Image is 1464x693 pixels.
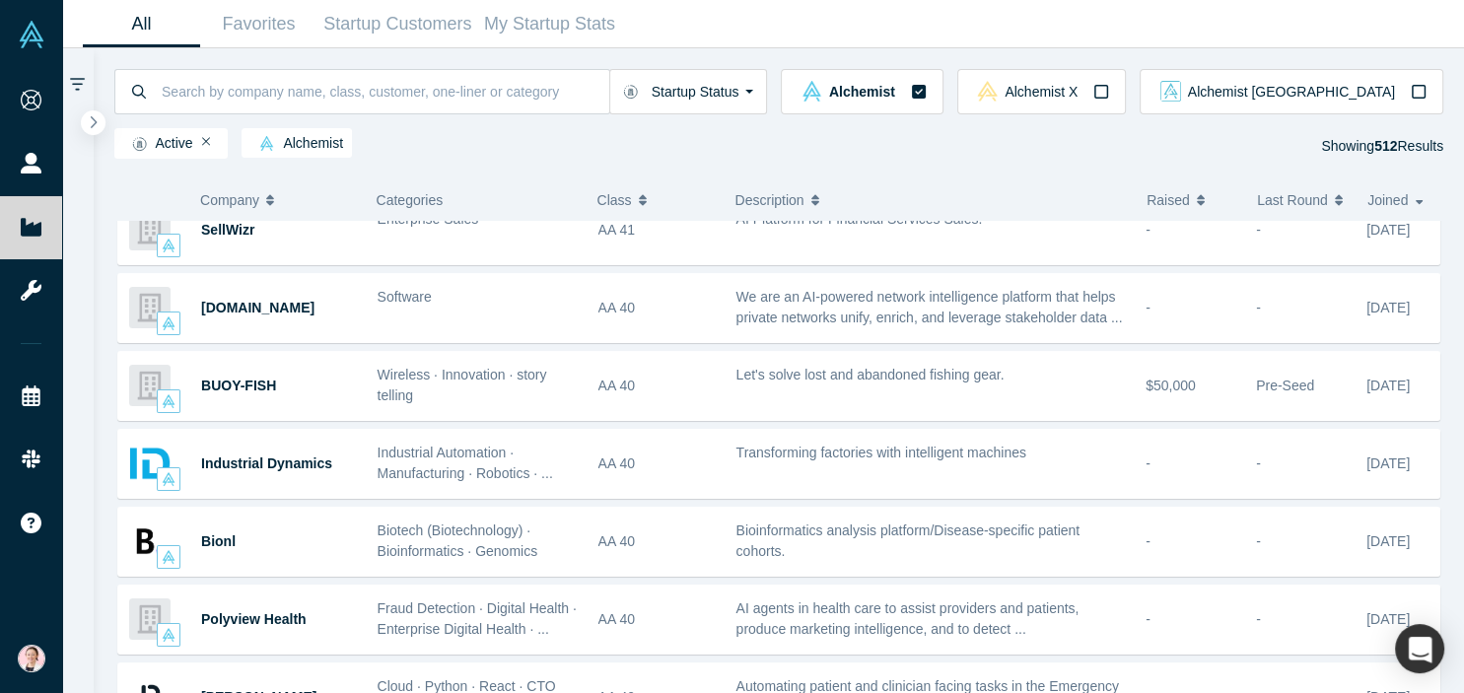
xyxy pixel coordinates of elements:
[1256,222,1261,238] span: -
[597,179,632,221] span: Class
[129,365,171,406] img: BUOY-FISH's Logo
[201,300,314,315] a: [DOMAIN_NAME]
[129,443,171,484] img: Industrial Dynamics's Logo
[735,179,1127,221] button: Description
[162,472,175,486] img: alchemist Vault Logo
[1321,138,1443,154] span: Showing Results
[1257,179,1347,221] button: Last Round
[1146,300,1150,315] span: -
[1366,455,1410,471] span: [DATE]
[598,352,716,420] div: AA 40
[18,21,45,48] img: Alchemist Vault Logo
[377,192,444,208] span: Categories
[378,289,432,305] span: Software
[200,179,259,221] span: Company
[1256,533,1261,549] span: -
[829,85,895,99] span: Alchemist
[1367,179,1408,221] span: Joined
[736,600,1080,637] span: AI agents in health care to assist providers and patients, produce marketing intelligence, and to...
[1257,179,1328,221] span: Last Round
[201,611,307,627] a: Polyview Health
[378,522,538,559] span: Biotech (Biotechnology) · Bioinformatics · Genomics
[598,586,716,654] div: AA 40
[598,196,716,264] div: AA 41
[200,179,345,221] button: Company
[1005,85,1078,99] span: Alchemist X
[735,179,804,221] span: Description
[1146,378,1196,393] span: $50,000
[201,455,332,471] a: Industrial Dynamics
[201,533,236,549] a: Bionl
[1160,81,1181,102] img: alchemist_aj Vault Logo
[259,136,274,151] img: alchemist Vault Logo
[802,81,822,102] img: alchemist Vault Logo
[977,81,998,102] img: alchemistx Vault Logo
[1188,85,1395,99] span: Alchemist [GEOGRAPHIC_DATA]
[132,136,147,152] img: Startup status
[1256,455,1261,471] span: -
[162,239,175,252] img: alchemist Vault Logo
[1146,222,1150,238] span: -
[598,508,716,576] div: AA 40
[162,394,175,408] img: alchemist Vault Logo
[317,1,478,47] a: Startup Customers
[597,179,705,221] button: Class
[1366,378,1410,393] span: [DATE]
[201,222,254,238] a: SellWizr
[129,598,171,640] img: Polyview Health's Logo
[1367,179,1429,221] button: Joined
[378,367,547,403] span: Wireless · Innovation · story telling
[1256,611,1261,627] span: -
[162,316,175,330] img: alchemist Vault Logo
[598,274,716,342] div: AA 40
[1374,138,1397,154] strong: 512
[250,136,343,152] span: Alchemist
[781,69,942,114] button: alchemist Vault LogoAlchemist
[129,520,171,562] img: Bionl's Logo
[598,430,716,498] div: AA 40
[1147,179,1190,221] span: Raised
[1256,300,1261,315] span: -
[123,136,193,152] span: Active
[83,1,200,47] a: All
[736,289,1123,325] span: We are an AI-powered network intelligence platform that helps private networks unify, enrich, and...
[160,68,609,114] input: Search by company name, class, customer, one-liner or category
[1366,222,1410,238] span: [DATE]
[609,69,768,114] button: Startup Status
[957,69,1126,114] button: alchemistx Vault LogoAlchemist X
[1140,69,1443,114] button: alchemist_aj Vault LogoAlchemist [GEOGRAPHIC_DATA]
[736,522,1081,559] span: Bioinformatics analysis platform/Disease-specific patient cohorts.
[736,367,1005,382] span: Let's solve lost and abandoned fishing gear.
[1147,179,1236,221] button: Raised
[378,600,577,637] span: Fraud Detection · Digital Health · Enterprise Digital Health · ...
[1256,378,1314,393] span: Pre-Seed
[200,1,317,47] a: Favorites
[18,645,45,672] img: Yuko Nakahata's Account
[1146,533,1150,549] span: -
[1366,533,1410,549] span: [DATE]
[478,1,622,47] a: My Startup Stats
[1366,300,1410,315] span: [DATE]
[162,628,175,642] img: alchemist Vault Logo
[1366,611,1410,627] span: [DATE]
[623,84,638,100] img: Startup status
[201,378,276,393] a: BUOY-FISH
[1146,611,1150,627] span: -
[162,550,175,564] img: alchemist Vault Logo
[202,135,211,149] button: Remove Filter
[736,445,1026,460] span: Transforming factories with intelligent machines
[1146,455,1150,471] span: -
[378,445,553,481] span: Industrial Automation · Manufacturing · Robotics · ...
[129,287,171,328] img: Network.app's Logo
[129,209,171,250] img: SellWizr's Logo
